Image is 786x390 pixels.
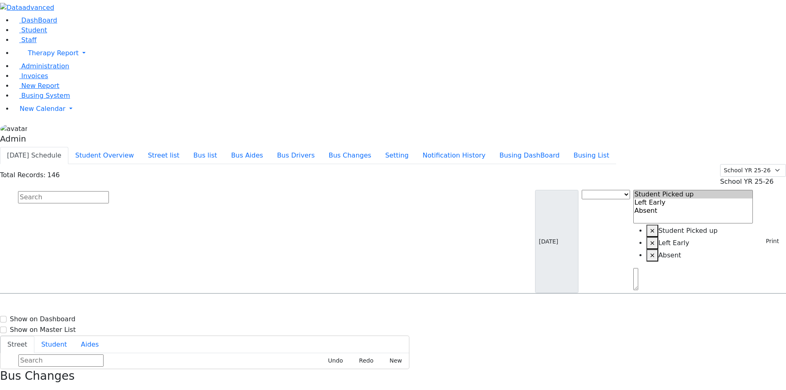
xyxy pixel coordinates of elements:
span: School YR 25-26 [720,178,774,185]
button: Setting [378,147,416,164]
span: Therapy Report [28,49,79,57]
option: Absent [634,207,753,215]
a: New Report [13,82,59,90]
a: Student [13,26,47,34]
li: Left Early [646,237,753,249]
button: Undo [319,354,347,367]
button: Bus Aides [224,147,270,164]
a: New Calendar [13,101,786,117]
li: Absent [646,249,753,262]
span: Student [21,26,47,34]
button: Student Overview [68,147,141,164]
span: × [650,227,655,234]
span: Busing System [21,92,70,99]
span: Invoices [21,72,48,80]
select: Default select example [720,164,786,177]
button: Bus list [186,147,224,164]
option: Student Picked up [634,190,753,198]
span: DashBoard [21,16,57,24]
textarea: Search [633,268,638,290]
a: Staff [13,36,36,44]
a: Therapy Report [13,45,786,61]
div: Street [0,353,409,369]
button: Aides [74,336,106,353]
span: 146 [47,171,60,179]
button: Remove item [646,225,658,237]
button: Bus Changes [322,147,378,164]
span: Left Early [658,239,689,247]
button: Street list [141,147,186,164]
button: Remove item [646,249,658,262]
span: Staff [21,36,36,44]
a: Invoices [13,72,48,80]
button: Print [756,235,783,248]
span: × [650,239,655,247]
label: Show on Dashboard [10,314,75,324]
span: Administration [21,62,69,70]
button: Student [34,336,74,353]
button: Redo [350,354,377,367]
span: Absent [658,251,681,259]
button: New [380,354,406,367]
a: Administration [13,62,69,70]
button: Busing List [567,147,616,164]
button: Bus Drivers [270,147,322,164]
span: New Report [21,82,59,90]
span: × [650,251,655,259]
button: Notification History [416,147,492,164]
label: Show on Master List [10,325,76,335]
option: Left Early [634,198,753,207]
a: DashBoard [13,16,57,24]
a: Busing System [13,92,70,99]
input: Search [18,191,109,203]
input: Search [18,354,104,367]
li: Student Picked up [646,225,753,237]
button: Remove item [646,237,658,249]
span: Student Picked up [658,227,718,234]
button: Busing DashBoard [492,147,567,164]
button: Street [0,336,34,353]
span: New Calendar [20,105,65,113]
